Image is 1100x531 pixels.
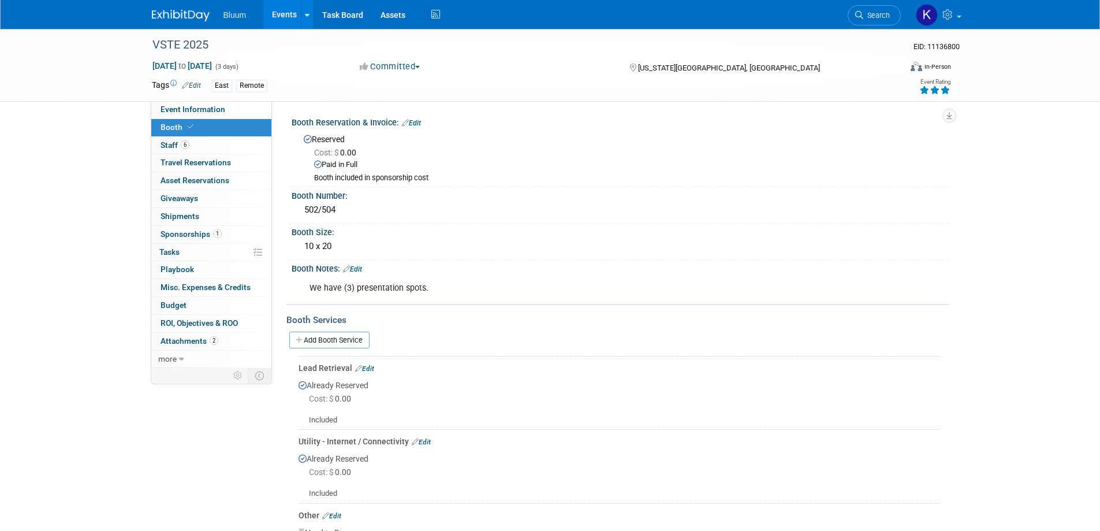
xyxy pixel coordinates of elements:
[913,42,960,51] span: Event ID: 11136800
[911,62,922,71] img: Format-Inperson.png
[151,333,271,350] a: Attachments2
[292,260,949,275] div: Booth Notes:
[213,229,222,238] span: 1
[161,122,196,132] span: Booth
[158,354,177,363] span: more
[151,119,271,136] a: Booth
[161,229,222,239] span: Sponsorships
[151,190,271,207] a: Giveaways
[919,79,950,85] div: Event Rating
[223,10,247,20] span: Bluum
[151,351,271,368] a: more
[309,394,335,403] span: Cost: $
[355,365,374,373] a: Edit
[151,137,271,154] a: Staff6
[300,131,940,183] div: Reserved
[152,61,212,71] span: [DATE] [DATE]
[151,101,271,118] a: Event Information
[309,467,356,477] span: 0.00
[343,265,362,273] a: Edit
[299,447,940,499] div: Already Reserved
[299,510,940,521] div: Other
[182,81,201,90] a: Edit
[292,114,949,129] div: Booth Reservation & Invoice:
[863,11,890,20] span: Search
[292,224,949,238] div: Booth Size:
[314,159,940,170] div: Paid in Full
[151,261,271,279] a: Playbook
[152,10,210,21] img: ExhibitDay
[309,467,335,477] span: Cost: $
[161,158,231,167] span: Travel Reservations
[299,362,940,374] div: Lead Retrieval
[161,140,189,150] span: Staff
[188,124,193,130] i: Booth reservation complete
[161,176,229,185] span: Asset Reservations
[151,208,271,225] a: Shipments
[161,318,238,328] span: ROI, Objectives & ROO
[412,438,431,446] a: Edit
[924,62,951,71] div: In-Person
[181,140,189,149] span: 6
[299,436,940,447] div: Utility - Internet / Connectivity
[300,201,940,219] div: 502/504
[289,332,370,348] a: Add Booth Service
[161,105,225,114] span: Event Information
[833,60,952,77] div: Event Format
[152,79,201,92] td: Tags
[299,374,940,426] div: Already Reserved
[916,4,938,26] img: Kellie Noller
[309,394,356,403] span: 0.00
[177,61,188,70] span: to
[161,265,194,274] span: Playbook
[214,63,238,70] span: (3 days)
[299,406,940,426] div: Included
[314,173,940,183] div: Booth included in sponsorship cost
[210,336,218,345] span: 2
[638,64,820,72] span: [US_STATE][GEOGRAPHIC_DATA], [GEOGRAPHIC_DATA]
[848,5,901,25] a: Search
[161,283,251,292] span: Misc. Expenses & Credits
[151,172,271,190] a: Asset Reservations
[161,194,198,203] span: Giveaways
[151,154,271,172] a: Travel Reservations
[314,148,340,157] span: Cost: $
[248,368,271,383] td: Toggle Event Tabs
[161,211,199,221] span: Shipments
[322,512,341,520] a: Edit
[148,35,883,55] div: VSTE 2025
[299,479,940,499] div: Included
[161,336,218,346] span: Attachments
[211,80,232,92] div: East
[356,61,424,73] button: Committed
[236,80,267,92] div: Remote
[228,368,248,383] td: Personalize Event Tab Strip
[151,244,271,261] a: Tasks
[402,119,421,127] a: Edit
[151,279,271,296] a: Misc. Expenses & Credits
[292,187,949,202] div: Booth Number:
[161,300,187,310] span: Budget
[159,247,180,257] span: Tasks
[286,314,949,326] div: Booth Services
[151,226,271,243] a: Sponsorships1
[151,297,271,314] a: Budget
[300,237,940,255] div: 10 x 20
[314,148,361,157] span: 0.00
[151,315,271,332] a: ROI, Objectives & ROO
[301,277,822,300] div: We have (3) presentation spots.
